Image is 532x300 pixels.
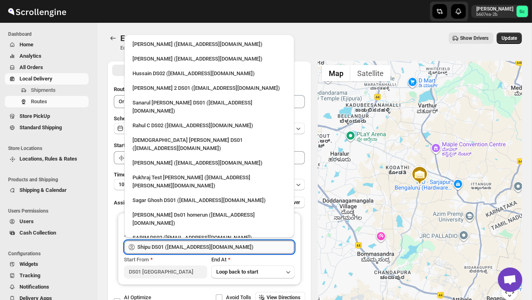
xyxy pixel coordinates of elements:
button: Show Drivers [449,33,493,44]
button: Shipping & Calendar [5,185,89,196]
span: Tracking [20,272,40,278]
span: Loop back to start [216,269,258,275]
li: Rahul Chopra (pukhraj@home-run.co) [124,38,294,51]
div: [DEMOGRAPHIC_DATA] [PERSON_NAME] DS01 ([EMAIL_ADDRESS][DOMAIN_NAME]) [132,136,286,152]
span: 10 minutes [119,181,143,188]
div: [PERSON_NAME] ([EMAIL_ADDRESS][DOMAIN_NAME]) [132,40,286,48]
div: [PERSON_NAME] Ds01 homerun ([EMAIL_ADDRESS][DOMAIN_NAME]) [132,211,286,227]
span: Scheduled for [114,115,146,122]
button: Cash Collection [5,227,89,239]
p: b607ea-2b [476,12,513,17]
input: Search assignee [137,241,294,254]
button: Update [497,33,522,44]
span: All Orders [20,64,43,70]
button: Analytics [5,50,89,62]
div: [PERSON_NAME] ([EMAIL_ADDRESS][DOMAIN_NAME]) [132,55,286,63]
span: Notifications [20,284,49,290]
span: Users [20,218,34,224]
li: Rahul C DS02 (rahul.chopra@home-run.co) [124,117,294,132]
div: Rahul C DS02 ([EMAIL_ADDRESS][DOMAIN_NAME]) [132,122,286,130]
span: Configurations [8,250,92,257]
button: Routes [107,33,119,44]
li: Mujakkir Benguli (voweh79617@daypey.com) [124,51,294,65]
span: Shipping & Calendar [20,187,67,193]
span: Update [502,35,517,41]
div: SARIM DS02 ([EMAIL_ADDRESS][DOMAIN_NAME]) [132,234,286,242]
img: ScrollEngine [7,1,67,22]
span: Assign to [114,200,136,206]
span: Routes [31,98,47,104]
p: [PERSON_NAME] [476,6,513,12]
button: Show street map [322,65,350,81]
div: End At [211,256,295,264]
div: [PERSON_NAME] ([EMAIL_ADDRESS][DOMAIN_NAME]) [132,159,286,167]
li: Sagar Ghosh DS01 (loneyoj483@downlor.com) [124,192,294,207]
span: Shipments [31,87,56,93]
li: Sanarul Haque DS01 (fefifag638@adosnan.com) [124,95,294,117]
span: Standard Shipping [20,124,62,130]
span: Analytics [20,53,41,59]
span: Start From [124,257,149,263]
span: Sanjay chetri [517,6,528,17]
span: Home [20,41,33,48]
button: Users [5,216,89,227]
span: Widgets [20,261,38,267]
span: Store Locations [8,145,92,152]
div: [PERSON_NAME] 2 DS01 ([EMAIL_ADDRESS][DOMAIN_NAME]) [132,84,286,92]
text: Sc [520,9,525,14]
span: Local Delivery [20,76,52,82]
button: Routes [5,96,89,107]
li: Islam Laskar DS01 (vixib74172@ikowat.com) [124,132,294,155]
li: SARIM DS02 (xititor414@owlny.com) [124,230,294,244]
span: Users Permissions [8,208,92,214]
button: Notifications [5,281,89,293]
div: Hussain DS02 ([EMAIL_ADDRESS][DOMAIN_NAME]) [132,70,286,78]
button: All Orders [5,62,89,73]
li: Sourav Ds01 homerun (bamij29633@eluxeer.com) [124,207,294,230]
button: Home [5,39,89,50]
div: Sanarul [PERSON_NAME] DS01 ([EMAIL_ADDRESS][DOMAIN_NAME]) [132,99,286,115]
li: Ali Husain 2 DS01 (petec71113@advitize.com) [124,80,294,95]
a: Open chat [498,267,522,292]
p: Edit/update your created route [120,45,187,51]
button: Shipments [5,85,89,96]
span: Show Drivers [460,35,489,41]
span: Route Name [114,86,142,92]
span: Edit Route [120,33,157,43]
button: User menu [471,5,529,18]
div: Pukhraj Test [PERSON_NAME] ([EMAIL_ADDRESS][PERSON_NAME][DOMAIN_NAME]) [132,174,286,190]
button: Loop back to start [211,265,295,278]
button: Locations, Rules & Rates [5,153,89,165]
button: Show satellite imagery [350,65,391,81]
li: Pukhraj Test Grewal (lesogip197@pariag.com) [124,170,294,192]
span: Start Location (Warehouse) [114,142,178,148]
button: [DATE]|[DATE] [114,123,305,134]
button: Widgets [5,259,89,270]
div: Sagar Ghosh DS01 ([EMAIL_ADDRESS][DOMAIN_NAME]) [132,196,286,204]
button: 10 minutes [114,179,305,190]
span: Products and Shipping [8,176,92,183]
span: Cash Collection [20,230,56,236]
input: Eg: Bengaluru Route [114,95,305,108]
span: Store PickUp [20,113,50,119]
li: Vikas Rathod (lolegiy458@nalwan.com) [124,155,294,170]
span: Locations, Rules & Rates [20,156,77,162]
span: Dashboard [8,31,92,37]
button: Tracking [5,270,89,281]
li: Hussain DS02 (jarav60351@abatido.com) [124,65,294,80]
span: Time Per Stop [114,172,147,178]
button: All Route Options [112,65,208,76]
